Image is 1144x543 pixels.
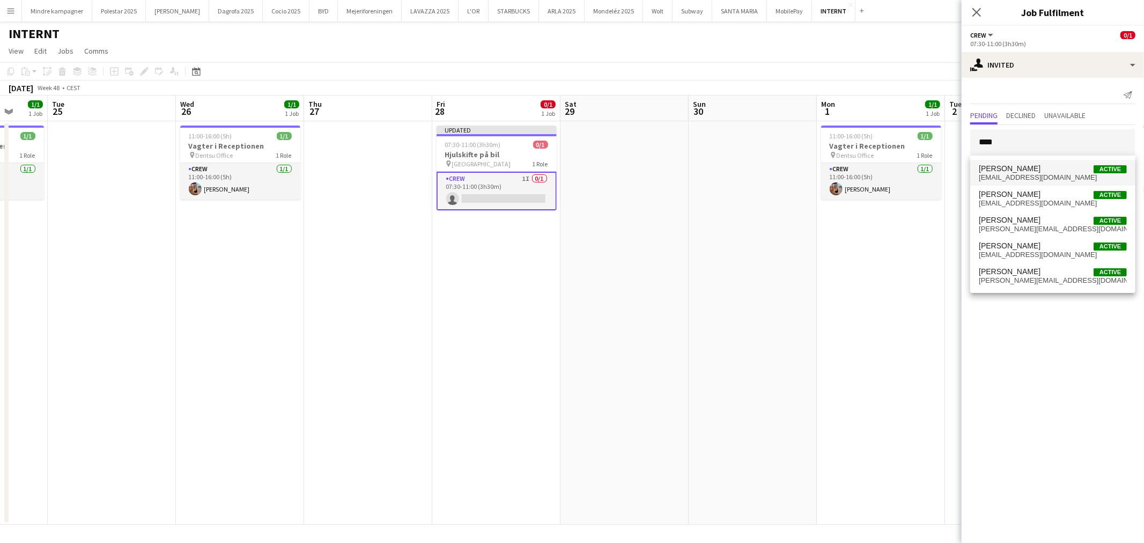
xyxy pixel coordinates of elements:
app-job-card: 11:00-16:00 (5h)1/1Vagter i Receptionen Dentsu Office1 RoleCrew1/111:00-16:00 (5h)[PERSON_NAME] [821,126,941,200]
span: 28 [435,105,445,118]
button: Mondeléz 2025 [585,1,643,21]
span: emilieklestrup@live.dk [979,199,1127,208]
span: 29 [563,105,577,118]
span: Wed [180,99,194,109]
span: 11:00-16:00 (5h) [830,132,873,140]
span: Edit [34,46,47,56]
div: CEST [67,84,80,92]
h3: Hjulskifte på bil [437,150,557,159]
span: 2 [948,105,962,118]
button: Crew [970,31,995,39]
span: Mon [821,99,835,109]
div: 1 Job [285,109,299,118]
button: [PERSON_NAME] [146,1,209,21]
span: 1/1 [284,100,299,108]
span: 1/1 [918,132,933,140]
app-job-card: 11:00-16:00 (5h)1/1Vagter i Receptionen Dentsu Office1 RoleCrew1/111:00-16:00 (5h)[PERSON_NAME] [180,126,300,200]
span: 0/1 [541,100,556,108]
button: Mindre kampagner [22,1,92,21]
span: Sat [565,99,577,109]
span: 1/1 [28,100,43,108]
span: Tue [52,99,64,109]
span: 1 Role [276,151,292,159]
span: Active [1094,268,1127,276]
span: emil@kroier.dk [979,225,1127,233]
span: Week 48 [35,84,62,92]
button: Wolt [643,1,673,21]
a: View [4,44,28,58]
span: Dentsu Office [837,151,874,159]
h3: Vagter i Receptionen [180,141,300,151]
span: 1 Role [533,160,548,168]
button: Subway [673,1,712,21]
div: Updated [437,126,557,134]
span: Emilie Millung Kløve [979,267,1040,276]
span: Active [1094,243,1127,251]
span: emilhedegaard@gmail.com [979,173,1127,182]
span: Tue [949,99,962,109]
span: 0/1 [533,141,548,149]
span: Dentsu Office [196,151,233,159]
button: Cocio 2025 [263,1,309,21]
h3: Job Fulfilment [962,5,1144,19]
span: 11:00-16:00 (5h) [189,132,232,140]
span: Emilie Klestrup Madsen [979,190,1040,199]
span: 1/1 [277,132,292,140]
span: 1/1 [925,100,940,108]
div: 07:30-11:00 (3h30m) [970,40,1135,48]
h3: Vagter i Receptionen [821,141,941,151]
span: Active [1094,217,1127,225]
span: 0/1 [1120,31,1135,39]
span: Pending [970,112,998,119]
span: 25 [50,105,64,118]
div: Invited [962,52,1144,78]
div: 1 Job [926,109,940,118]
button: MobilePay [767,1,812,21]
button: SANTA MARIA [712,1,767,21]
span: emilie.kloeve@live.dk [979,276,1127,285]
div: [DATE] [9,83,33,93]
span: 27 [307,105,322,118]
span: [GEOGRAPHIC_DATA] [452,160,511,168]
span: Emil Hedegaard [979,164,1040,173]
span: Emil Krøier [979,216,1040,225]
span: 26 [179,105,194,118]
button: INTERNT [812,1,855,21]
span: Unavailable [1044,112,1086,119]
span: View [9,46,24,56]
span: Jobs [57,46,73,56]
a: Jobs [53,44,78,58]
span: Active [1094,191,1127,199]
button: Polestar 2025 [92,1,146,21]
span: Crew [970,31,986,39]
button: STARBUCKS [489,1,539,21]
button: BYD [309,1,338,21]
span: 1 [820,105,835,118]
a: Comms [80,44,113,58]
button: ARLA 2025 [539,1,585,21]
span: Declined [1006,112,1036,119]
button: Dagrofa 2025 [209,1,263,21]
span: 1/1 [20,132,35,140]
span: emiliecamilla@gmail.com [979,251,1127,259]
app-job-card: Updated07:30-11:00 (3h30m)0/1Hjulskifte på bil [GEOGRAPHIC_DATA]1 RoleCrew1I0/107:30-11:00 (3h30m) [437,126,557,210]
h1: INTERNT [9,26,60,42]
app-card-role: Crew1/111:00-16:00 (5h)[PERSON_NAME] [821,163,941,200]
span: Fri [437,99,445,109]
button: L'OR [459,1,489,21]
span: 1 Role [917,151,933,159]
span: 07:30-11:00 (3h30m) [445,141,501,149]
div: 1 Job [541,109,555,118]
app-card-role: Crew1I0/107:30-11:00 (3h30m) [437,172,557,210]
a: Edit [30,44,51,58]
button: Mejeriforeningen [338,1,402,21]
app-card-role: Crew1/111:00-16:00 (5h)[PERSON_NAME] [180,163,300,200]
span: Emilie Larsen [979,241,1040,251]
div: 1 Job [28,109,42,118]
span: 30 [691,105,706,118]
button: LAVAZZA 2025 [402,1,459,21]
span: Sun [693,99,706,109]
